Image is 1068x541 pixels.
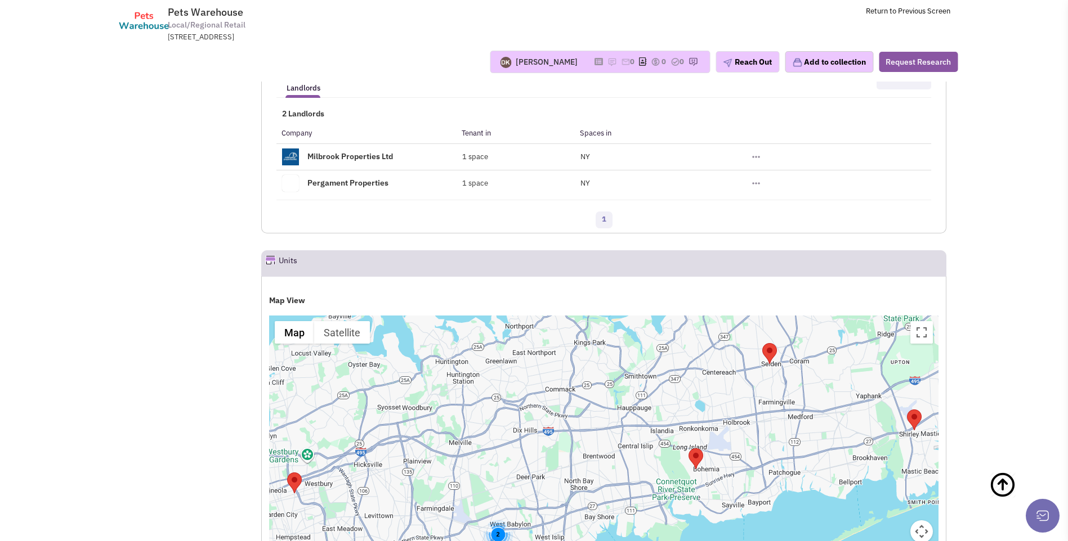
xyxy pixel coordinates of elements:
img: icon-email-active-16.png [621,57,630,66]
th: Tenant in [457,123,575,143]
img: icon-note.png [607,57,616,66]
span: 2 Landlords [276,109,324,119]
span: 0 [662,57,666,66]
div: Pets Warehouse [907,409,922,430]
span: 1 space [462,152,488,161]
img: plane.png [723,58,732,67]
img: research-icon.png [689,57,698,66]
button: Request Research [879,52,958,72]
a: 1 [596,211,613,228]
h4: Map View [269,295,939,305]
img: milbrookproperties.com [282,148,299,165]
h5: Landlords [287,83,320,93]
img: TaskCount.png [671,57,680,66]
span: Local/Regional Retail [168,19,245,31]
img: icon-dealamount.png [651,57,660,66]
button: Show street map [275,321,314,344]
img: icon-collection-lavender.png [792,57,802,67]
div: Pets Warehouse [287,472,302,493]
span: 1 space [462,178,488,188]
span: 0 [680,57,684,66]
a: Pergament Properties [307,178,388,188]
a: Milbrook Properties Ltd [307,151,393,161]
a: Return to Previous Screen [866,6,950,16]
button: Add to collection [785,51,873,73]
div: [PERSON_NAME] [516,56,578,67]
th: Company [276,123,457,143]
a: Back To Top [989,460,1045,533]
th: Spaces in [575,123,747,143]
div: Pets Warehouse [689,448,703,469]
button: Show satellite imagery [314,321,370,344]
button: Reach Out [716,51,779,73]
h2: Units [279,251,297,276]
button: Toggle fullscreen view [910,321,933,344]
div: [STREET_ADDRESS] [168,32,462,43]
span: NY [580,178,590,188]
span: Pets Warehouse [168,6,243,19]
div: Pets Warehouse [762,343,777,364]
a: Landlords [281,73,326,95]
span: NY [580,152,590,161]
span: 0 [630,57,634,66]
